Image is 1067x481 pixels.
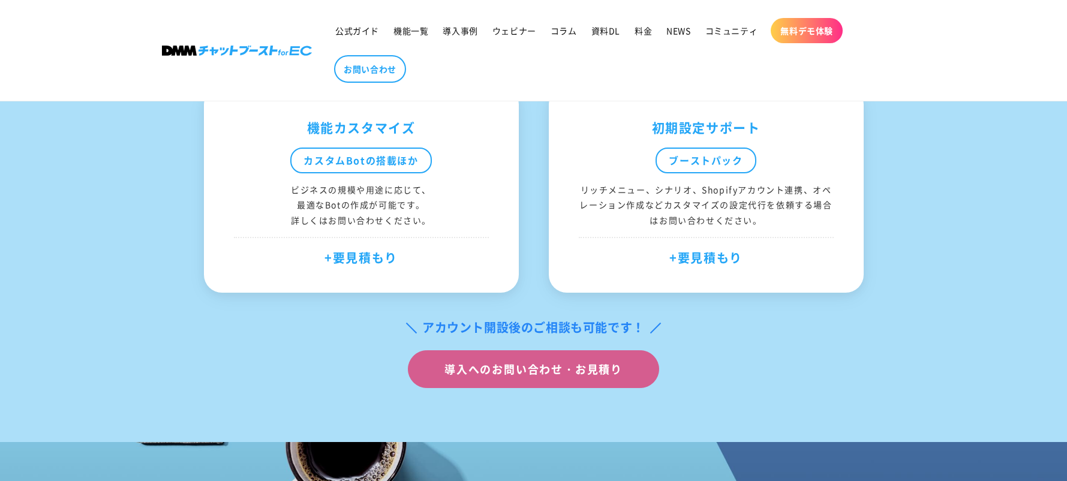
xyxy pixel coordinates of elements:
a: コラム [543,18,584,43]
span: 無料デモ体験 [780,25,833,36]
span: お問い合わせ [344,64,396,74]
div: +要見積もり [579,237,834,269]
span: コラム [551,25,577,36]
span: 公式ガイド [335,25,379,36]
div: リッチメニュー、シナリオ、Shopifyアカウント連携、オペレーション作成などカスタマイズの設定代行を依頼する場合はお問い合わせください。 [579,182,834,228]
a: 料金 [627,18,659,43]
a: コミュニティ [698,18,765,43]
span: コミュニティ [705,25,758,36]
a: 導入へのお問い合わせ・お見積り [408,350,659,389]
img: 株式会社DMM Boost [162,46,312,56]
span: 資料DL [591,25,620,36]
a: NEWS [659,18,698,43]
div: ブーストパック [656,148,756,173]
div: アカウント開設後のご相談も可能です！ [404,317,663,338]
div: ビジネスの規模や用途に応じて、 最適なBotの作成が可能です。 詳しくはお問い合わせください。 [234,182,489,228]
a: 無料デモ体験 [771,18,843,43]
span: ウェビナー [492,25,536,36]
div: カスタムBotの搭載ほか [290,148,431,173]
span: 料金 [635,25,652,36]
a: 導入事例 [435,18,485,43]
a: 機能一覧 [386,18,435,43]
div: 機能カスタマイズ [234,116,489,139]
span: 導入事例 [443,25,477,36]
div: 初期設定サポート [579,116,834,139]
a: お問い合わせ [334,55,406,83]
span: NEWS [666,25,690,36]
a: ウェビナー [485,18,543,43]
div: +要見積もり [234,237,489,269]
a: 公式ガイド [328,18,386,43]
span: 機能一覧 [393,25,428,36]
a: 資料DL [584,18,627,43]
